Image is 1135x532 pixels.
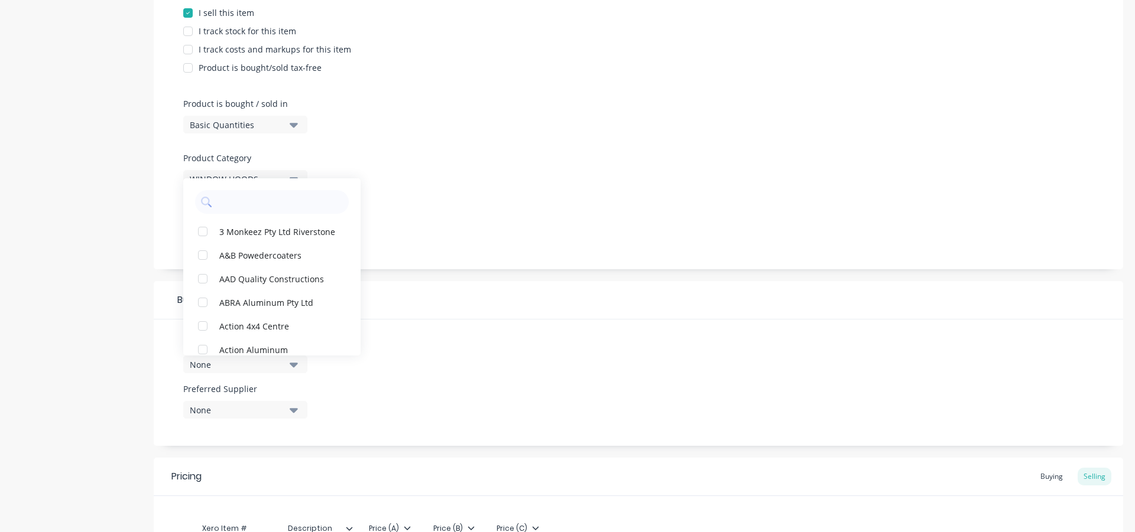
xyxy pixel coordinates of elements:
div: 3 Monkeez Pty Ltd Riverstone [219,225,338,237]
label: Preferred Supplier [183,383,307,395]
button: None [183,401,307,419]
div: Buying [1035,468,1069,485]
button: None [183,355,307,373]
button: WINDOW HOODS [183,170,307,188]
div: I sell this item [199,6,254,19]
button: Basic Quantities [183,116,307,133]
div: Action 4x4 Centre [219,319,338,332]
div: A&B Powedercoaters [219,249,338,261]
div: AAD Quality Constructions [219,272,338,285]
label: Product Category [183,152,301,164]
div: ABRA Aluminum Pty Ltd [219,296,338,308]
div: I track stock for this item [199,25,296,37]
div: None [190,358,284,371]
div: Pricing [171,469,202,484]
div: None [190,404,284,416]
div: Action Aluminum [219,343,338,355]
label: Product is bought / sold in [183,97,301,110]
div: I track costs and markups for this item [199,43,351,56]
div: Buying [154,281,1123,319]
div: Selling [1078,468,1111,485]
div: Basic Quantities [190,119,284,131]
div: WINDOW HOODS [190,173,284,185]
div: Product is bought/sold tax-free [199,61,322,74]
